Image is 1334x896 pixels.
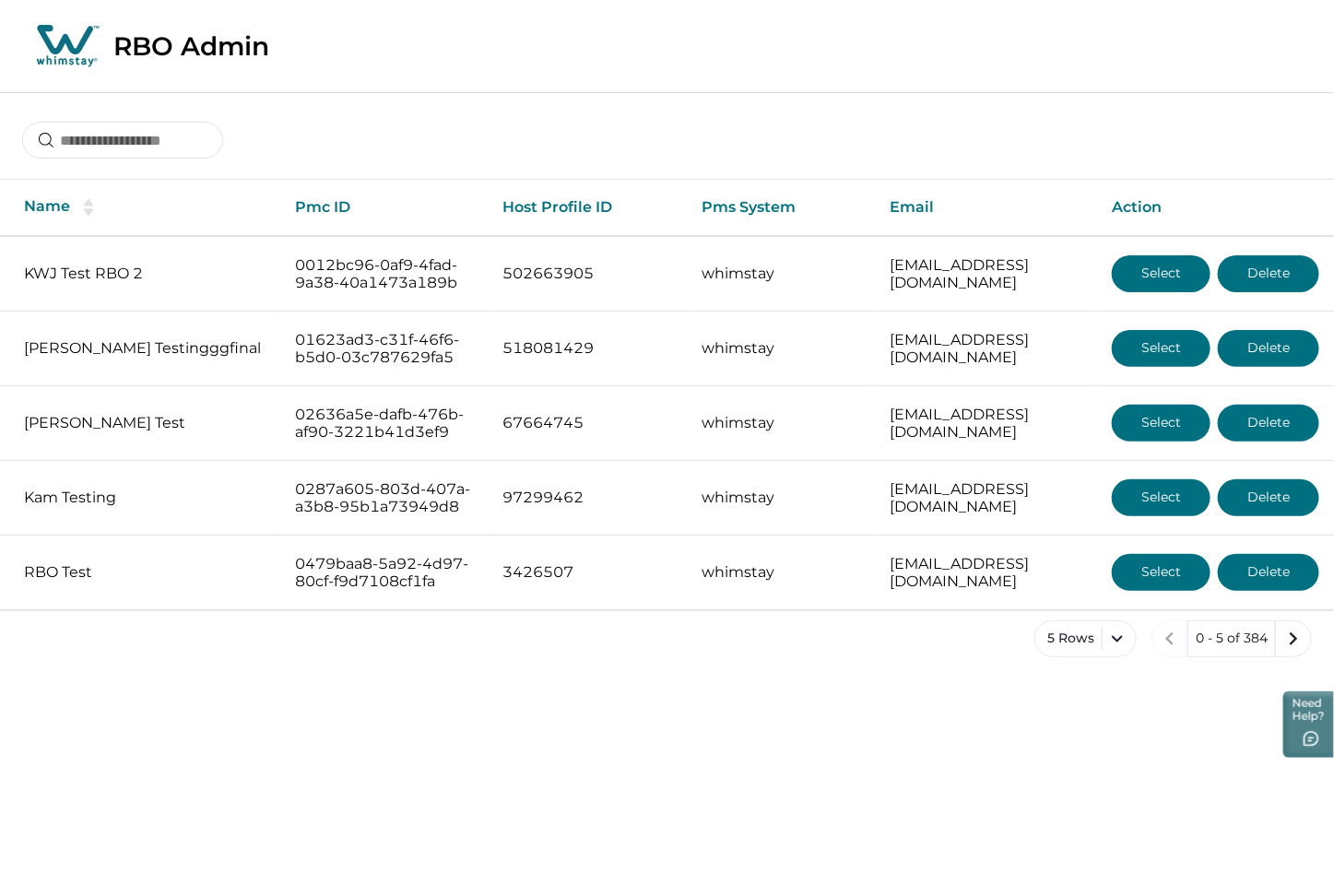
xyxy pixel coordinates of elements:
button: Delete [1218,479,1319,516]
p: 02636a5e-dafb-476b-af90-3221b41d3ef9 [295,406,473,442]
p: 97299462 [502,489,673,507]
p: [EMAIL_ADDRESS][DOMAIN_NAME] [891,555,1082,591]
p: RBO Admin [113,30,269,62]
p: 67664745 [502,414,673,432]
button: Delete [1218,405,1319,442]
p: RBO Test [24,563,266,582]
p: 0287a605-803d-407a-a3b8-95b1a73949d8 [295,480,473,516]
button: Select [1112,330,1210,367]
p: [EMAIL_ADDRESS][DOMAIN_NAME] [891,256,1082,292]
p: whimstay [702,489,861,507]
p: 502663905 [502,265,673,283]
p: whimstay [702,339,861,358]
button: next page [1275,620,1312,657]
p: 0012bc96-0af9-4fad-9a38-40a1473a189b [295,256,473,292]
th: Host Profile ID [488,180,688,236]
button: Select [1112,255,1210,292]
button: Select [1112,479,1210,516]
p: whimstay [702,265,861,283]
button: 0 - 5 of 384 [1187,620,1276,657]
p: [PERSON_NAME] Testingggfinal [24,339,266,358]
p: [PERSON_NAME] Test [24,414,266,432]
button: previous page [1151,620,1188,657]
p: whimstay [702,414,861,432]
th: Pms System [688,180,876,236]
th: Email [876,180,1097,236]
p: 518081429 [502,339,673,358]
p: [EMAIL_ADDRESS][DOMAIN_NAME] [891,406,1082,442]
button: sorting [70,198,107,217]
p: 01623ad3-c31f-46f6-b5d0-03c787629fa5 [295,331,473,367]
button: Delete [1218,554,1319,591]
p: Kam Testing [24,489,266,507]
p: [EMAIL_ADDRESS][DOMAIN_NAME] [891,480,1082,516]
th: Pmc ID [280,180,488,236]
p: KWJ Test RBO 2 [24,265,266,283]
p: 3426507 [502,563,673,582]
p: 0479baa8-5a92-4d97-80cf-f9d7108cf1fa [295,555,473,591]
button: Select [1112,554,1210,591]
p: 0 - 5 of 384 [1196,630,1268,648]
button: Delete [1218,255,1319,292]
th: Action [1097,180,1334,236]
p: [EMAIL_ADDRESS][DOMAIN_NAME] [891,331,1082,367]
button: 5 Rows [1034,620,1137,657]
button: Delete [1218,330,1319,367]
button: Select [1112,405,1210,442]
p: whimstay [702,563,861,582]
